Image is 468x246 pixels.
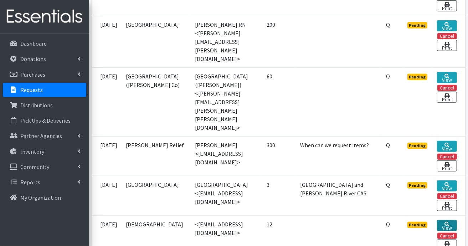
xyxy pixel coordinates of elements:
[437,92,457,103] a: Print
[262,16,296,67] td: 200
[262,67,296,136] td: 60
[122,16,191,67] td: [GEOGRAPHIC_DATA]
[92,67,122,136] td: [DATE]
[407,143,428,149] span: Pending
[20,102,53,109] p: Distributions
[122,176,191,215] td: [GEOGRAPHIC_DATA]
[437,85,457,91] button: Cancel
[386,221,390,228] abbr: Quantity
[437,154,457,160] button: Cancel
[92,176,122,215] td: [DATE]
[20,86,43,93] p: Requests
[386,181,390,188] abbr: Quantity
[92,16,122,67] td: [DATE]
[20,117,71,124] p: Pick Ups & Deliveries
[3,98,86,112] a: Distributions
[20,148,44,155] p: Inventory
[407,182,428,189] span: Pending
[191,67,263,136] td: [GEOGRAPHIC_DATA] ([PERSON_NAME]) <[PERSON_NAME][EMAIL_ADDRESS][PERSON_NAME][PERSON_NAME][DOMAIN_...
[437,40,457,51] a: Print
[437,193,457,199] button: Cancel
[122,67,191,136] td: [GEOGRAPHIC_DATA] ([PERSON_NAME] Co)
[122,136,191,176] td: [PERSON_NAME] Relief
[296,176,382,215] td: [GEOGRAPHIC_DATA] and [PERSON_NAME] River CAS
[3,67,86,82] a: Purchases
[437,180,457,191] a: View
[437,72,457,83] a: View
[407,22,428,29] span: Pending
[437,160,457,171] a: Print
[191,136,263,176] td: [PERSON_NAME] <[EMAIL_ADDRESS][DOMAIN_NAME]>
[3,175,86,189] a: Reports
[20,55,46,62] p: Donations
[437,220,457,231] a: View
[3,129,86,143] a: Partner Agencies
[407,74,428,80] span: Pending
[386,142,390,149] abbr: Quantity
[20,163,49,170] p: Community
[437,0,457,11] a: Print
[3,83,86,97] a: Requests
[92,136,122,176] td: [DATE]
[386,73,390,80] abbr: Quantity
[20,71,45,78] p: Purchases
[191,176,263,215] td: [GEOGRAPHIC_DATA] <[EMAIL_ADDRESS][DOMAIN_NAME]>
[296,136,382,176] td: When can we request items?
[3,160,86,174] a: Community
[407,222,428,228] span: Pending
[3,5,86,29] img: HumanEssentials
[262,176,296,215] td: 3
[20,132,62,139] p: Partner Agencies
[3,113,86,128] a: Pick Ups & Deliveries
[437,233,457,239] button: Cancel
[20,194,61,201] p: My Organization
[3,36,86,51] a: Dashboard
[437,141,457,152] a: View
[3,52,86,66] a: Donations
[437,33,457,39] button: Cancel
[437,200,457,211] a: Print
[20,179,40,186] p: Reports
[3,144,86,159] a: Inventory
[262,136,296,176] td: 300
[20,40,47,47] p: Dashboard
[386,21,390,28] abbr: Quantity
[191,16,263,67] td: [PERSON_NAME] RN <[PERSON_NAME][EMAIL_ADDRESS][PERSON_NAME][DOMAIN_NAME]>
[3,190,86,205] a: My Organization
[437,20,457,31] a: View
